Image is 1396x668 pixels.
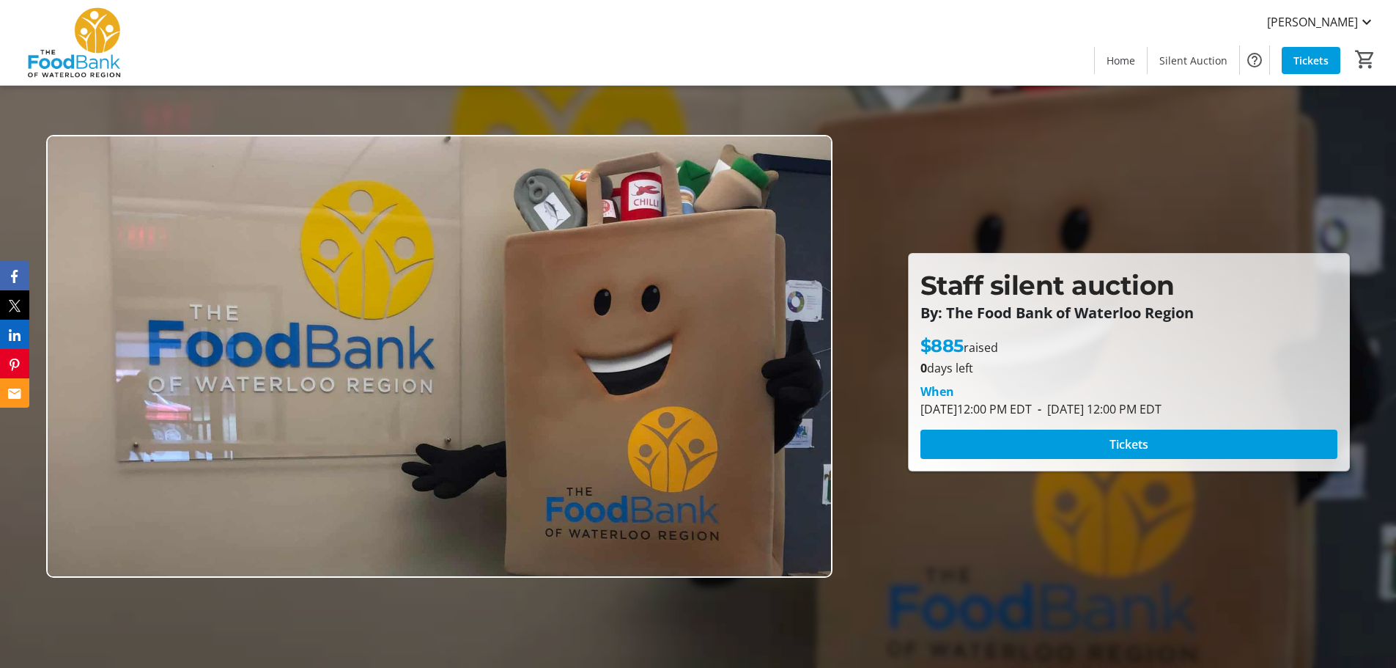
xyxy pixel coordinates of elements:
[46,135,832,578] img: Campaign CTA Media Photo
[1032,401,1162,417] span: [DATE] 12:00 PM EDT
[1032,401,1047,417] span: -
[1107,53,1135,68] span: Home
[920,335,964,356] span: $885
[9,6,139,79] img: The Food Bank of Waterloo Region's Logo
[920,269,1175,301] span: Staff silent auction
[920,359,1337,377] p: days left
[1352,46,1378,73] button: Cart
[920,430,1337,459] button: Tickets
[1267,13,1358,31] span: [PERSON_NAME]
[1159,53,1227,68] span: Silent Auction
[920,383,954,400] div: When
[1293,53,1329,68] span: Tickets
[1282,47,1340,74] a: Tickets
[920,333,998,359] p: raised
[1148,47,1239,74] a: Silent Auction
[920,305,1337,321] p: By: The Food Bank of Waterloo Region
[920,401,1032,417] span: [DATE] 12:00 PM EDT
[920,360,927,376] span: 0
[1240,45,1269,75] button: Help
[1109,436,1148,453] span: Tickets
[1095,47,1147,74] a: Home
[1255,10,1387,34] button: [PERSON_NAME]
